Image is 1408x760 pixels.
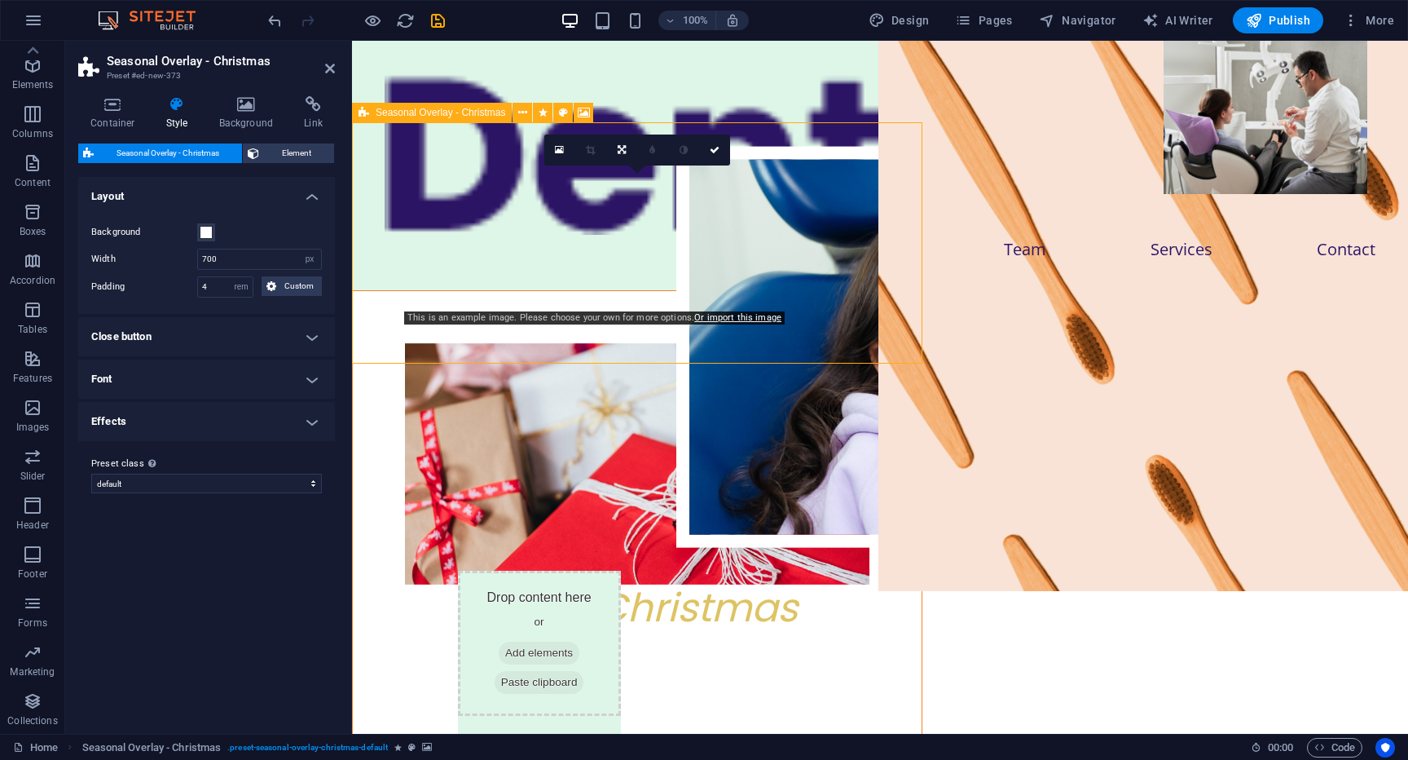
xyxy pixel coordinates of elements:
[948,7,1019,33] button: Pages
[1268,738,1293,758] span: 00 00
[544,135,575,166] a: Select files from the file manager, stock photos, or upload file(s)
[683,11,709,30] h6: 100%
[207,96,293,130] h4: Background
[658,11,716,30] button: 100%
[862,7,936,33] div: Design (Ctrl+Alt+Y)
[292,96,335,130] h4: Link
[637,135,668,166] a: Blur
[1314,738,1355,758] span: Code
[376,108,505,117] span: Seasonal Overlay - Christmas
[91,254,197,263] label: Width
[395,11,415,30] button: reload
[1251,738,1294,758] h6: Session time
[18,616,47,630] p: Forms
[7,714,57,727] p: Collections
[18,323,47,336] p: Tables
[281,276,317,296] span: Custom
[78,317,335,356] h4: Close button
[13,372,52,385] p: Features
[694,312,781,323] a: Or import this image
[78,360,335,399] h4: Font
[16,519,49,532] p: Header
[94,11,216,30] img: Editor Logo
[668,135,699,166] a: Greyscale
[404,312,785,325] div: This is an example image. Please choose your own for more options.
[18,568,47,581] p: Footer
[107,54,335,68] h2: Seasonal Overlay - Christmas
[1032,7,1123,33] button: Navigator
[12,127,53,140] p: Columns
[1279,741,1282,753] span: :
[1307,738,1362,758] button: Code
[16,421,50,434] p: Images
[955,12,1012,29] span: Pages
[606,135,637,166] a: Change orientation
[243,144,334,163] button: Element
[428,11,447,30] button: save
[575,135,606,166] a: Crop mode
[262,276,322,296] button: Custom
[266,11,284,30] i: Undo: Add element (Ctrl+Z)
[408,743,416,752] i: This element is a customizable preset
[1142,12,1213,29] span: AI Writer
[1039,12,1116,29] span: Navigator
[869,12,930,29] span: Design
[82,738,222,758] span: Click to select. Double-click to edit
[154,96,207,130] h4: Style
[1136,7,1220,33] button: AI Writer
[143,630,232,653] span: Paste clipboard
[91,454,322,474] label: Preset class
[429,11,447,30] i: Save (Ctrl+S)
[15,176,51,189] p: Content
[725,13,740,28] i: On resize automatically adjust zoom level to fit chosen device.
[82,738,433,758] nav: breadcrumb
[862,7,936,33] button: Design
[20,470,46,483] p: Slider
[106,530,269,675] div: Drop content here
[422,743,432,752] i: This element contains a background
[91,277,197,297] label: Padding
[147,601,227,624] span: Add elements
[396,11,415,30] i: Reload page
[78,96,154,130] h4: Container
[12,78,54,91] p: Elements
[1343,12,1394,29] span: More
[227,738,388,758] span: . preset-seasonal-overlay-christmas-default
[78,402,335,441] h4: Effects
[107,68,302,83] h3: Preset #ed-new-373
[78,144,242,163] button: Seasonal Overlay - Christmas
[91,223,197,242] label: Background
[78,177,335,206] h4: Layout
[1246,12,1310,29] span: Publish
[20,225,46,238] p: Boxes
[99,144,237,163] span: Seasonal Overlay - Christmas
[264,144,329,163] span: Element
[1233,7,1323,33] button: Publish
[1375,738,1395,758] button: Usercentrics
[1336,7,1401,33] button: More
[265,11,284,30] button: undo
[10,274,55,287] p: Accordion
[394,743,402,752] i: Element contains an animation
[10,665,55,678] p: Marketing
[699,135,730,166] a: Confirm ( ⌘ ⏎ )
[13,738,58,758] a: Click to cancel selection. Double-click to open Pages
